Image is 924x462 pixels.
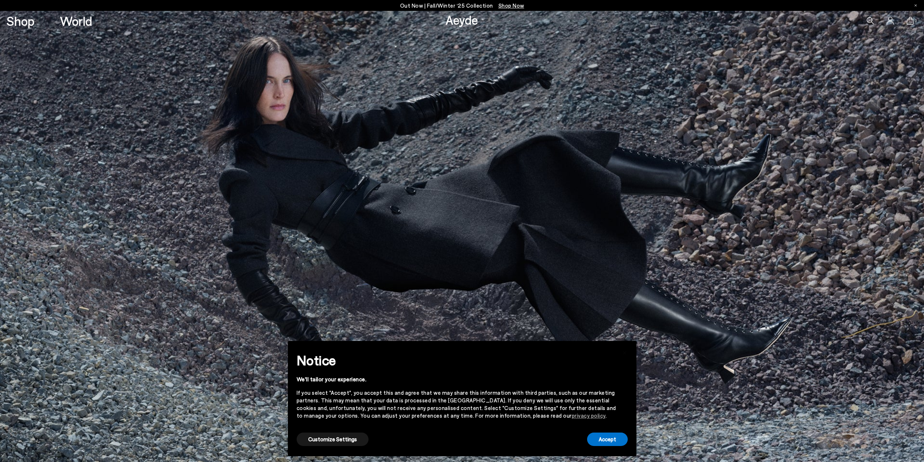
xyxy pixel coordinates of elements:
button: Accept [587,433,628,446]
div: If you select "Accept", you accept this and agree that we may share this information with third p... [297,389,616,419]
a: World [60,15,92,27]
div: We'll tailor your experience. [297,375,616,383]
span: Navigate to /collections/new-in [498,2,524,9]
span: × [622,346,627,357]
a: Aeyde [445,12,478,27]
a: privacy policy [572,412,606,419]
a: Shop [7,15,34,27]
button: Close this notice [616,343,634,361]
a: 0 [907,17,914,25]
span: 0 [914,19,917,23]
h2: Notice [297,351,616,370]
p: Out Now | Fall/Winter ‘25 Collection [400,1,524,10]
button: Customize Settings [297,433,369,446]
